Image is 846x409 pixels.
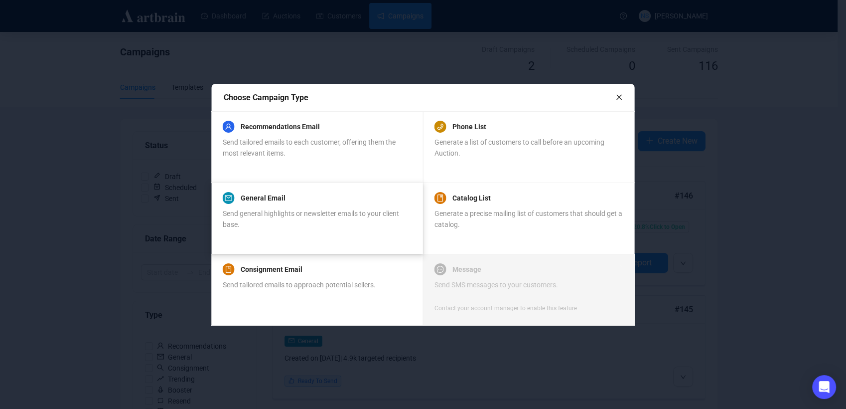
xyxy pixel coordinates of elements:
span: book [437,195,444,202]
span: mail [225,195,232,202]
span: Send tailored emails to each customer, offering them the most relevant items. [223,138,396,157]
a: Catalog List [452,192,491,204]
span: close [616,94,623,101]
a: Recommendations Email [241,121,320,133]
span: Send general highlights or newsletter emails to your client base. [223,209,399,228]
a: Consignment Email [241,263,302,275]
span: book [225,266,232,273]
span: user [225,123,232,130]
span: Send SMS messages to your customers. [434,281,558,289]
div: Choose Campaign Type [224,91,616,104]
span: Send tailored emails to approach potential sellers. [223,281,376,289]
a: Phone List [452,121,486,133]
span: Generate a list of customers to call before an upcoming Auction. [434,138,604,157]
a: Message [452,263,481,275]
span: Generate a precise mailing list of customers that should get a catalog. [434,209,622,228]
a: General Email [241,192,285,204]
div: Contact your account manager to enable this feature [434,303,577,313]
div: Open Intercom Messenger [812,375,836,399]
span: phone [437,123,444,130]
span: message [437,266,444,273]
